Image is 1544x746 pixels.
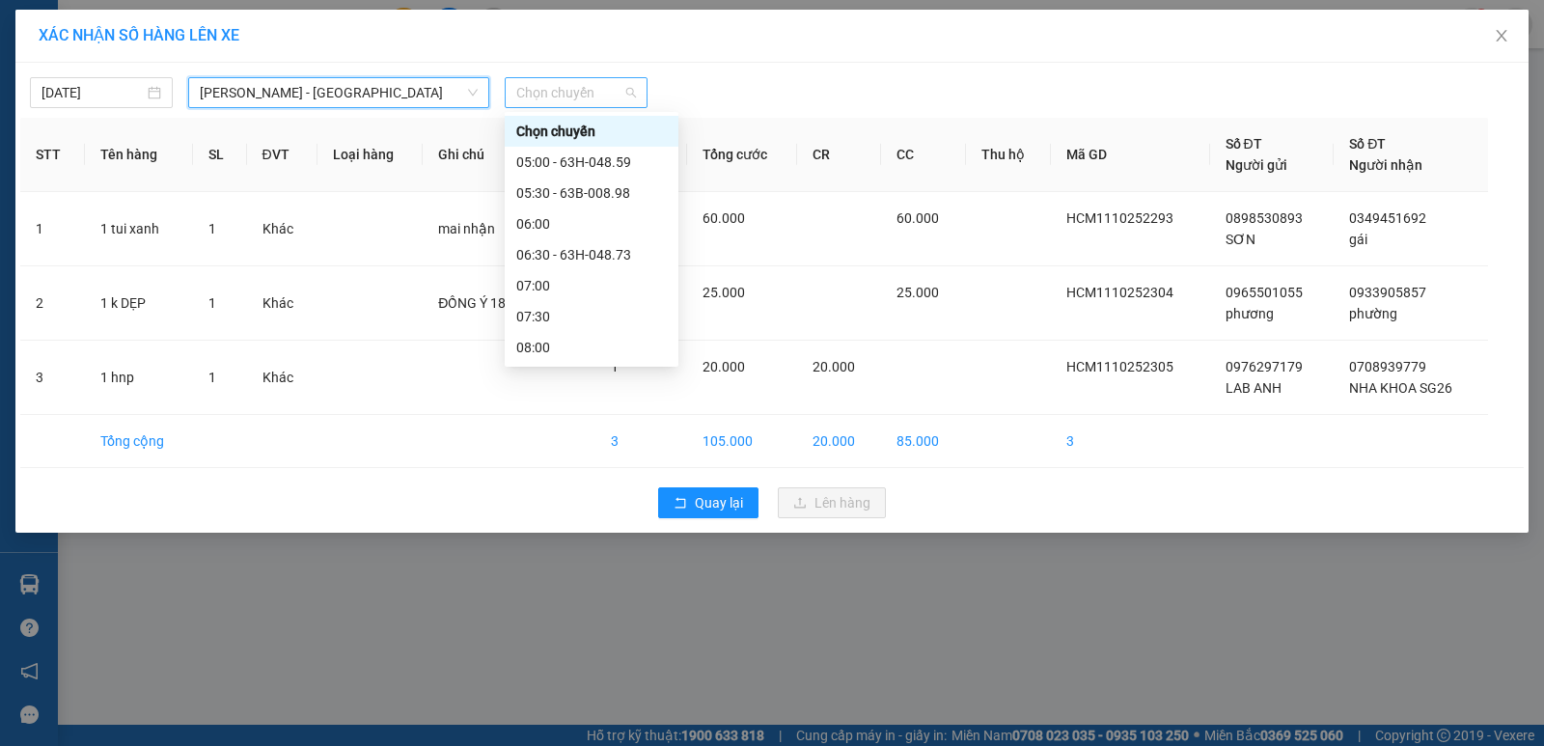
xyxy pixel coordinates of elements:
[1066,210,1173,226] span: HCM1110252293
[317,118,423,192] th: Loại hàng
[516,244,667,265] div: 06:30 - 63H-048.73
[14,126,87,147] span: Cước rồi :
[1226,285,1303,300] span: 0965501055
[1349,232,1367,247] span: gái
[1349,157,1422,173] span: Người nhận
[516,337,667,358] div: 08:00
[247,118,318,192] th: ĐVT
[1226,210,1303,226] span: 0898530893
[1349,285,1426,300] span: 0933905857
[1226,380,1282,396] span: LAB ANH
[438,221,495,236] span: mai nhận
[16,16,212,63] div: VP [GEOGRAPHIC_DATA]
[778,487,886,518] button: uploadLên hàng
[16,18,46,39] span: Gửi:
[896,210,939,226] span: 60.000
[16,63,212,86] div: tai
[516,275,667,296] div: 07:00
[595,415,687,468] td: 3
[1226,232,1255,247] span: SƠN
[703,285,745,300] span: 25.000
[516,306,667,327] div: 07:30
[1051,118,1209,192] th: Mã GD
[966,118,1052,192] th: Thu hộ
[85,415,194,468] td: Tổng cộng
[1475,10,1529,64] button: Close
[16,86,212,113] div: 0903105659
[39,26,239,44] span: XÁC NHẬN SỐ HÀNG LÊN XE
[20,192,85,266] td: 1
[703,210,745,226] span: 60.000
[516,152,667,173] div: 05:00 - 63H-048.59
[1066,359,1173,374] span: HCM1110252305
[1226,359,1303,374] span: 0976297179
[1349,306,1397,321] span: phường
[85,266,194,341] td: 1 k DẸP
[1494,28,1509,43] span: close
[85,118,194,192] th: Tên hàng
[208,370,216,385] span: 1
[200,78,478,107] span: Hồ Chí Minh - Mỹ Tho
[226,16,381,40] div: Cây Xăng
[20,266,85,341] td: 2
[247,192,318,266] td: Khác
[247,341,318,415] td: Khác
[516,182,667,204] div: 05:30 - 63B-008.98
[813,359,855,374] span: 20.000
[226,63,381,90] div: 0903705501
[85,341,194,415] td: 1 hnp
[1226,136,1262,152] span: Số ĐT
[1066,285,1173,300] span: HCM1110252304
[467,87,479,98] span: down
[1349,210,1426,226] span: 0349451692
[1349,359,1426,374] span: 0708939779
[423,118,594,192] th: Ghi chú
[658,487,758,518] button: rollbackQuay lại
[797,415,881,468] td: 20.000
[20,341,85,415] td: 3
[703,359,745,374] span: 20.000
[14,124,215,148] div: 30.000
[1226,306,1274,321] span: phương
[1226,157,1287,173] span: Người gửi
[505,116,678,147] div: Chọn chuyến
[208,221,216,236] span: 1
[516,213,667,235] div: 06:00
[247,266,318,341] td: Khác
[1051,415,1209,468] td: 3
[695,492,743,513] span: Quay lại
[226,40,381,63] div: THẬT
[20,118,85,192] th: STT
[41,82,144,103] input: 12/10/2025
[1349,136,1386,152] span: Số ĐT
[896,285,939,300] span: 25.000
[687,118,797,192] th: Tổng cước
[611,359,619,374] span: 1
[1349,380,1452,396] span: NHA KHOA SG26
[674,496,687,511] span: rollback
[193,118,246,192] th: SL
[516,121,667,142] div: Chọn chuyến
[208,295,216,311] span: 1
[516,78,636,107] span: Chọn chuyến
[881,415,965,468] td: 85.000
[687,415,797,468] td: 105.000
[797,118,881,192] th: CR
[85,192,194,266] td: 1 tui xanh
[881,118,965,192] th: CC
[438,295,557,311] span: ĐỒNG Ý 18H NHẬN
[226,18,272,39] span: Nhận:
